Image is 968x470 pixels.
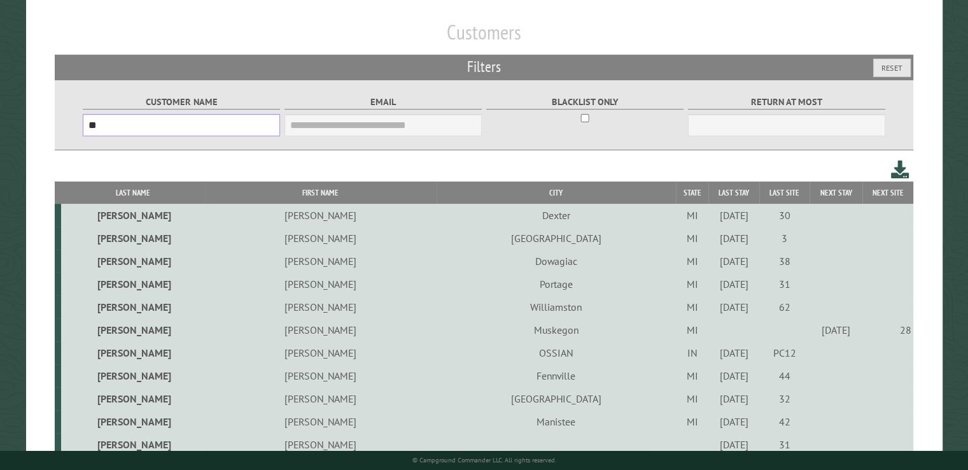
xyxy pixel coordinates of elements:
td: OSSIAN [437,341,676,364]
td: [GEOGRAPHIC_DATA] [437,227,676,250]
td: [PERSON_NAME] [204,341,437,364]
td: [PERSON_NAME] [61,433,204,456]
td: MI [676,273,708,296]
label: Blacklist only [486,95,684,110]
td: [PERSON_NAME] [61,227,204,250]
div: [DATE] [710,392,757,405]
div: [DATE] [710,369,757,382]
a: Download this customer list (.csv) [891,158,909,182]
small: © Campground Commander LLC. All rights reserved. [412,456,556,464]
td: [PERSON_NAME] [61,364,204,387]
td: [PERSON_NAME] [61,387,204,410]
td: [PERSON_NAME] [61,318,204,341]
td: IN [676,341,708,364]
td: MI [676,364,708,387]
td: MI [676,410,708,433]
h2: Filters [55,55,913,79]
td: PC12 [759,341,810,364]
td: Fennville [437,364,676,387]
td: [GEOGRAPHIC_DATA] [437,387,676,410]
td: 32 [759,387,810,410]
td: 31 [759,433,810,456]
td: Portage [437,273,676,296]
td: Manistee [437,410,676,433]
td: [PERSON_NAME] [204,364,437,387]
div: [DATE] [710,278,757,290]
td: 3 [759,227,810,250]
th: Last Site [759,182,810,204]
td: 44 [759,364,810,387]
div: [DATE] [710,232,757,245]
th: City [437,182,676,204]
td: [PERSON_NAME] [61,410,204,433]
td: Dexter [437,204,676,227]
div: [DATE] [710,415,757,428]
td: [PERSON_NAME] [204,250,437,273]
td: MI [676,318,708,341]
div: [DATE] [710,209,757,222]
div: [DATE] [811,324,860,336]
div: [DATE] [710,346,757,359]
td: 38 [759,250,810,273]
td: [PERSON_NAME] [204,296,437,318]
td: [PERSON_NAME] [204,433,437,456]
td: [PERSON_NAME] [204,387,437,410]
td: [PERSON_NAME] [61,296,204,318]
td: [PERSON_NAME] [204,273,437,296]
td: MI [676,204,708,227]
th: Last Name [61,182,204,204]
th: Last Stay [708,182,759,204]
td: Muskegon [437,318,676,341]
td: 28 [862,318,913,341]
th: First Name [204,182,437,204]
td: [PERSON_NAME] [204,227,437,250]
div: [DATE] [710,438,757,451]
th: State [676,182,708,204]
button: Reset [873,59,911,77]
td: 31 [759,273,810,296]
label: Return at most [688,95,886,110]
th: Next Site [862,182,913,204]
td: Williamston [437,296,676,318]
td: MI [676,227,708,250]
td: 30 [759,204,810,227]
td: [PERSON_NAME] [61,250,204,273]
th: Next Stay [810,182,862,204]
td: [PERSON_NAME] [204,204,437,227]
td: [PERSON_NAME] [61,204,204,227]
td: MI [676,296,708,318]
td: 62 [759,296,810,318]
div: [DATE] [710,301,757,313]
td: 42 [759,410,810,433]
td: [PERSON_NAME] [204,410,437,433]
td: [PERSON_NAME] [204,318,437,341]
td: MI [676,387,708,410]
h1: Customers [55,20,913,55]
div: [DATE] [710,255,757,267]
td: [PERSON_NAME] [61,273,204,296]
td: MI [676,250,708,273]
label: Customer Name [83,95,281,110]
td: Dowagiac [437,250,676,273]
td: [PERSON_NAME] [61,341,204,364]
label: Email [284,95,482,110]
